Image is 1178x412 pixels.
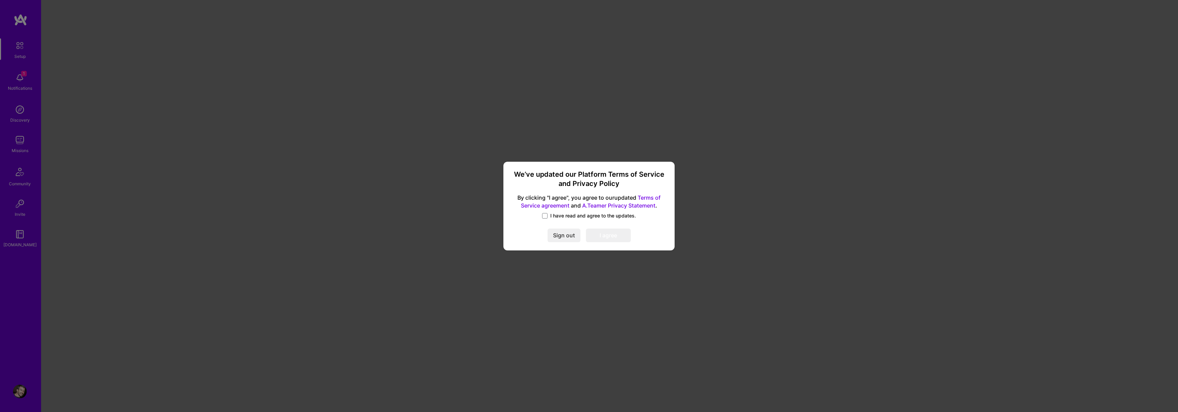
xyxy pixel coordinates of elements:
button: I agree [586,228,631,242]
span: By clicking "I agree", you agree to our updated and . [512,194,666,210]
span: I have read and agree to the updates. [550,212,636,219]
h3: We’ve updated our Platform Terms of Service and Privacy Policy [512,170,666,189]
a: A.Teamer Privacy Statement [582,202,655,209]
a: Terms of Service agreement [521,195,661,209]
button: Sign out [548,228,580,242]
